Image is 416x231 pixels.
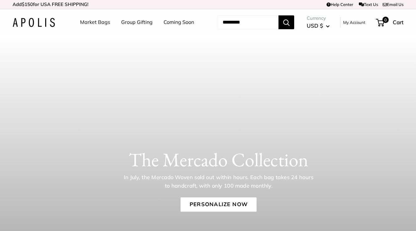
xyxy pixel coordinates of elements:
a: Personalize Now [181,197,257,212]
span: 0 [382,17,389,23]
p: In July, the Mercado Woven sold out within hours. Each bag takes 24 hours to handcraft, with only... [122,173,316,190]
a: My Account [343,19,365,26]
span: $150 [22,1,33,7]
img: Apolis [13,18,55,27]
button: Search [278,15,294,29]
span: USD $ [307,22,323,29]
input: Search... [218,15,278,29]
button: USD $ [307,21,330,31]
a: Email Us [383,2,403,7]
a: Coming Soon [164,18,194,27]
a: Market Bags [80,18,110,27]
h1: The Mercado Collection [33,148,404,171]
a: Text Us [359,2,378,7]
a: Help Center [327,2,353,7]
a: Group Gifting [121,18,153,27]
span: Currency [307,14,330,23]
span: Cart [393,19,403,25]
a: 0 Cart [376,17,403,27]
